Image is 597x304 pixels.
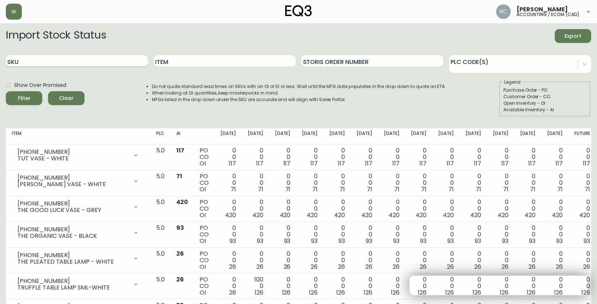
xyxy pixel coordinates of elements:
th: [DATE] [351,128,378,144]
div: 0 0 [248,225,263,244]
div: 0 0 [493,251,508,270]
button: Export [555,29,591,43]
span: 420 [579,211,590,219]
div: 0 0 [466,147,481,167]
div: 0 0 [275,199,291,219]
span: Clear [54,94,79,103]
span: 93 [475,237,481,245]
div: THE GOOD LUCK VASE - GREY [17,207,129,213]
span: 71 [448,185,454,193]
div: [PHONE_NUMBER]TUT VASE - WHITE [12,147,145,163]
span: 26 [502,263,508,271]
div: 0 0 [275,251,291,270]
span: 117 [283,159,291,168]
div: PO CO [200,173,209,193]
span: 71 [339,185,345,193]
td: 5.0 [150,196,170,222]
span: 71 [557,185,563,193]
legend: Legend [503,79,521,85]
div: 0 0 [438,173,454,193]
span: 420 [498,211,508,219]
div: 0 0 [329,147,345,167]
span: 420 [443,211,454,219]
div: 0 0 [384,251,400,270]
span: 117 [528,159,535,168]
span: 126 [364,288,372,297]
span: 71 [394,185,400,193]
span: 420 [176,198,188,206]
span: 420 [280,211,291,219]
div: 0 0 [329,276,345,296]
td: 5.0 [150,273,170,299]
div: 0 0 [329,173,345,193]
div: 0 0 [357,147,372,167]
span: 26 [365,263,372,271]
div: 0 0 [520,199,536,219]
div: 0 0 [248,147,263,167]
span: 71 [585,185,590,193]
div: 0 0 [574,173,590,193]
div: 0 0 [357,225,372,244]
span: 26 [474,263,481,271]
span: 93 [311,237,318,245]
span: 26 [420,263,427,271]
div: 0 0 [466,276,481,296]
span: 93 [393,237,400,245]
div: 0 0 [493,276,508,296]
span: 26 [583,263,590,271]
th: [DATE] [242,128,269,144]
div: 0 0 [411,225,427,244]
div: 0 0 [411,173,427,193]
span: 71 [476,185,481,193]
div: [PHONE_NUMBER]THE PLEATED TABLE LAMP - WHITE [12,251,145,267]
div: 0 0 [547,276,563,296]
span: 93 [420,237,427,245]
span: 93 [366,237,372,245]
span: 26 [229,263,236,271]
div: 0 0 [411,276,427,296]
div: 0 0 [411,147,427,167]
span: 26 [447,263,454,271]
th: [DATE] [269,128,296,144]
div: 0 0 [302,173,318,193]
div: PO CO [200,147,209,167]
div: 0 0 [357,276,372,296]
div: 0 0 [438,251,454,270]
span: 117 [392,159,400,168]
span: 126 [581,288,590,297]
th: [DATE] [378,128,405,144]
h2: Import Stock Status [6,29,106,43]
span: 420 [416,211,427,219]
span: 71 [231,185,236,193]
div: 0 0 [220,251,236,270]
div: 0 0 [520,251,536,270]
div: 0 0 [329,225,345,244]
div: 0 0 [574,199,590,219]
div: 0 0 [466,199,481,219]
div: 0 0 [574,276,590,296]
span: 126 [336,288,345,297]
span: 26 [338,263,345,271]
div: 0 0 [520,173,536,193]
div: 0 0 [302,251,318,270]
div: 0 0 [547,251,563,270]
span: 26 [284,263,291,271]
li: MFGs listed in the drop down under the SKU are accurate and will align with Sales Portal. [152,96,446,103]
div: [PHONE_NUMBER] [17,226,129,233]
span: Show Over Promised [14,81,66,89]
div: 0 0 [574,251,590,270]
div: 0 0 [275,276,291,296]
div: 100 0 [248,276,263,296]
span: 420 [389,211,400,219]
td: 5.0 [150,144,170,170]
span: 117 [365,159,372,168]
div: 0 0 [547,225,563,244]
span: 26 [556,263,563,271]
span: 126 [282,288,291,297]
div: Available Inventory - AI [503,107,586,113]
h5: accounting / ecom (cad) [517,12,580,17]
div: 0 0 [220,173,236,193]
div: Purchase Order - PO [503,87,586,93]
span: 117 [229,159,236,168]
span: 117 [555,159,563,168]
